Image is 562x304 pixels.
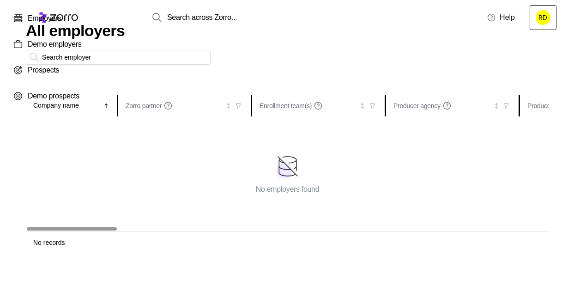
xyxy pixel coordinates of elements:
div: No records [33,238,462,247]
svg: add icon [507,49,523,66]
a: Employers [6,6,89,31]
span: No employers found [256,184,319,195]
th: Producer agencyNot sorted [386,95,520,116]
th: Zorro partnerNot sorted [118,95,252,116]
span: Demo prospects [28,91,79,102]
span: Employers [28,13,61,24]
button: Search across Zorro... [144,6,329,29]
span: Help [487,12,515,23]
div: Not sorted [359,103,366,109]
span: Prospects [28,65,59,76]
img: 400900e14810b1d0aec03a03c9453833 [536,10,550,25]
span: Demo employers [28,39,81,50]
div: Not sorted [493,103,500,109]
div: Not sorted [225,103,232,109]
span: Producer agency [393,101,441,110]
a: Demo prospects [6,83,89,109]
span: Search across Zorro... [167,12,237,24]
span: Zorro partner [126,101,162,110]
h1: All employers [26,20,549,41]
a: Prospects [6,57,89,83]
a: Demo employers [6,31,89,57]
span: Enrollment team(s) [260,101,312,110]
button: Help [479,8,522,27]
div: Sorted ascending [103,103,109,109]
input: Search employer [26,50,211,65]
th: Enrollment team(s)Not sorted [252,95,386,116]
